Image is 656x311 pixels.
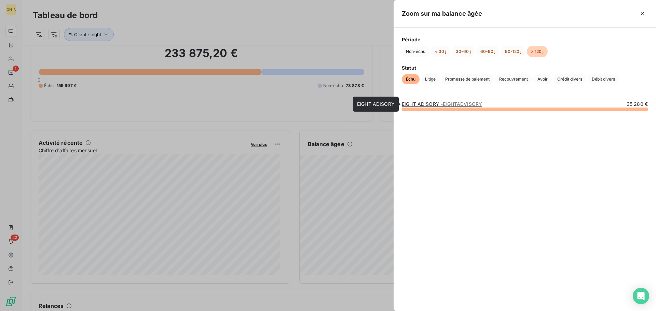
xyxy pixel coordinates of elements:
button: Litige [421,74,440,84]
span: Période [402,36,648,43]
button: Non-échu [402,46,429,57]
button: Promesse de paiement [441,74,494,84]
button: Échu [402,74,420,84]
span: Statut [402,64,648,71]
span: EIGHT ADISORY [357,101,395,107]
button: 30-60 j [452,46,475,57]
button: > 120 j [527,46,548,57]
span: - EIGHTADVISORY [441,101,482,107]
button: Avoir [533,74,552,84]
button: 90-120 j [501,46,525,57]
button: Débit divers [588,74,619,84]
button: 60-90 j [476,46,500,57]
span: 35 280 € [627,101,648,108]
a: EIGHT ADISORY [402,101,482,107]
button: Recouvrement [495,74,532,84]
h5: Zoom sur ma balance âgée [402,9,482,18]
button: < 30 j [431,46,450,57]
div: Open Intercom Messenger [633,288,649,304]
button: Crédit divers [553,74,586,84]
